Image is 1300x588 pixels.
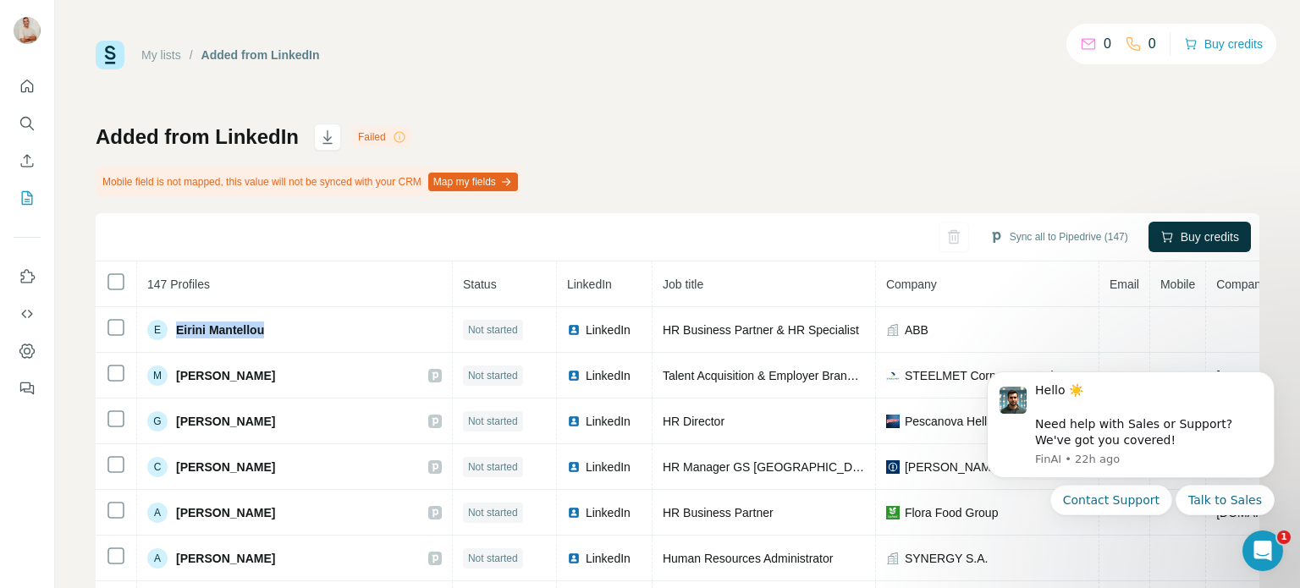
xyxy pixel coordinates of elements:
span: Not started [468,551,518,566]
button: Feedback [14,373,41,404]
button: Sync all to Pipedrive (147) [978,224,1140,250]
span: Not started [468,414,518,429]
span: Not started [468,322,518,338]
span: Job title [663,278,703,291]
button: Buy credits [1184,32,1263,56]
span: STEELMET Corporate Services [905,367,1071,384]
span: Email [1110,278,1139,291]
span: LinkedIn [586,367,631,384]
span: Mobile [1160,278,1195,291]
span: HR Director [663,415,724,428]
img: LinkedIn logo [567,323,581,337]
p: 0 [1104,34,1111,54]
img: Surfe Logo [96,41,124,69]
div: Added from LinkedIn [201,47,320,63]
img: company-logo [886,415,900,428]
span: Status [463,278,497,291]
span: [PERSON_NAME] [176,367,275,384]
img: LinkedIn logo [567,506,581,519]
span: Not started [468,368,518,383]
iframe: Intercom live chat [1242,530,1283,571]
iframe: Intercom notifications message [961,351,1300,580]
span: Buy credits [1181,228,1239,245]
button: Buy credits [1149,222,1251,252]
img: LinkedIn logo [567,460,581,474]
span: [PERSON_NAME] [176,550,275,567]
div: G [147,411,168,431]
div: C [147,457,168,477]
span: [PERSON_NAME] [176,504,275,521]
h1: Added from LinkedIn [96,124,299,151]
button: Use Surfe API [14,299,41,329]
img: LinkedIn logo [567,369,581,382]
span: HR Manager GS [GEOGRAPHIC_DATA] [663,460,877,474]
img: Avatar [14,17,41,44]
span: LinkedIn [586,321,631,338]
span: LinkedIn [567,278,612,291]
span: ABB [905,321,928,338]
button: Quick start [14,71,41,102]
span: Eirini Mantellou [176,321,264,338]
button: My lists [14,183,41,213]
span: Not started [468,459,518,475]
button: Map my fields [428,173,518,191]
span: SYNERGY S.A. [905,550,989,567]
span: HR Business Partner & HR Specialist [663,323,859,337]
button: Dashboard [14,336,41,366]
img: LinkedIn logo [567,415,581,428]
button: Use Surfe on LinkedIn [14,261,41,292]
img: company-logo [886,506,900,519]
span: Talent Acquisition & Employer Branding Senior Manager [663,369,957,382]
div: Failed [353,127,411,147]
span: [PERSON_NAME] [176,413,275,430]
span: Company [886,278,937,291]
span: Not started [468,505,518,520]
span: HR Business Partner [663,506,774,519]
span: 1 [1277,530,1291,544]
span: 147 Profiles [147,278,210,291]
img: company-logo [886,369,900,382]
a: My lists [141,48,181,62]
span: LinkedIn [586,459,631,475]
img: company-logo [886,460,900,474]
img: LinkedIn logo [567,552,581,565]
div: E [147,320,168,340]
div: A [147,548,168,569]
span: Human Resources Administrator [663,552,834,565]
p: 0 [1149,34,1156,54]
div: A [147,503,168,523]
span: LinkedIn [586,413,631,430]
li: / [190,47,193,63]
span: Flora Food Group [905,504,999,521]
button: Search [14,108,41,139]
span: Pescanova Hellas [905,413,1000,430]
span: [PERSON_NAME] [176,459,275,475]
div: Mobile field is not mapped, this value will not be synced with your CRM [96,168,521,196]
button: Enrich CSV [14,146,41,176]
div: M [147,365,168,386]
span: LinkedIn [586,550,631,567]
span: [PERSON_NAME]+[PERSON_NAME] [905,459,1088,475]
span: LinkedIn [586,504,631,521]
